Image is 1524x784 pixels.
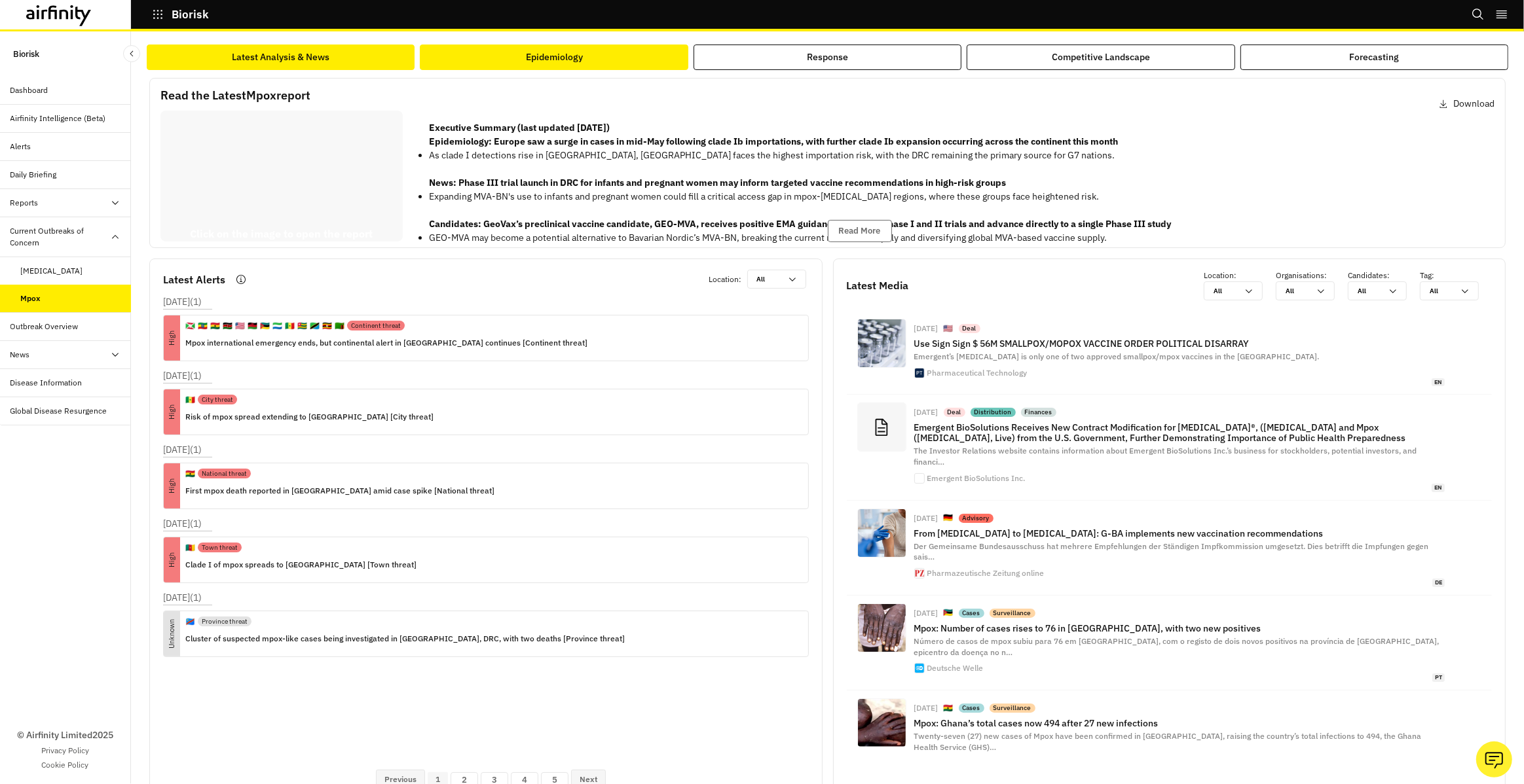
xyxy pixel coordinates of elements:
[914,446,1417,467] span: The Investor Relations website contains information about Emergent BioSolutions Inc.’s business f...
[202,543,238,552] p: Town threat
[914,636,1440,657] span: Número de casos de mpox subiu para 76 em [GEOGRAPHIC_DATA], com o registo de dois novos positivos...
[149,552,195,568] p: High
[429,218,1171,230] strong: Candidates: GeoVax’s preclinical vaccine candidate, GEO-MVA, receives positive EMA guidance to by...
[160,226,403,241] p: Click on the image to open the report
[1025,408,1052,417] p: Finances
[429,177,1006,188] strong: News: Phase III trial launch in DRC for infants and pregnant women may inform targeted vaccine re...
[1052,50,1150,64] div: Competitive Landscape
[927,474,1026,482] div: Emergent BioSolutions Inc.
[10,84,48,96] div: Dashboard
[285,320,295,332] p: 🇸🇳
[223,320,232,332] p: 🇰🇪
[149,626,195,642] p: Unknown
[272,320,282,332] p: 🇸🇱
[927,569,1045,577] div: Pharmazeutische Zeitung online
[1453,97,1495,111] p: Download
[429,135,1118,147] strong: Epidemiology: Europe saw a surge in cases in mid-May following clade Ib importations, with furthe...
[994,704,1031,713] p: Surveillance
[914,422,1445,443] p: Emergent BioSolutions Receives New Contract Modification for [MEDICAL_DATA]®, ([MEDICAL_DATA] and...
[914,623,1445,633] p: Mpox: Number of cases rises to 76 in [GEOGRAPHIC_DATA], with two new positives
[149,330,195,346] p: High
[1348,270,1420,281] p: Candidates :
[21,293,41,304] div: Mpox
[948,408,961,417] p: Deal
[1432,579,1445,587] span: de
[914,609,939,617] div: [DATE]
[914,514,939,522] div: [DATE]
[232,50,329,64] div: Latest Analysis & News
[914,325,939,332] div: [DATE]
[185,632,625,646] p: Cluster of suspected mpox-like cases being investigated in [GEOGRAPHIC_DATA], DRC, with two death...
[927,369,1028,377] div: Pharmaceutical Technology
[172,9,209,20] p: Biorisk
[185,410,434,424] p: Risk of mpox spread extending to [GEOGRAPHIC_DATA] [City threat]
[1476,741,1512,777] button: Ask our analysts
[163,591,202,605] p: [DATE] ( 1 )
[198,320,208,332] p: 🇪🇹
[944,323,954,334] p: 🇺🇸
[429,190,1171,204] p: Expanding MVA-BN's use to infants and pregnant women could fill a critical access gap in mpox-[ME...
[13,42,39,66] p: Biorisk
[42,759,89,771] a: Cookie Policy
[152,3,209,26] button: Biorisk
[847,311,1493,395] a: [DATE]🇺🇸DealUse Sign Sign $ 56M SMALLPOX/MOPOX VACCINE ORDER POLITICAL DISARRAYEmergent’s [MEDICA...
[160,86,310,104] p: Read the Latest Mpox report
[310,320,320,332] p: 🇹🇿
[335,320,344,332] p: 🇿🇲
[944,607,954,618] p: 🇲🇿
[123,45,140,62] button: Close Sidebar
[915,664,924,673] img: favicon-180x180.png
[185,394,195,406] p: 🇸🇳
[163,272,225,287] p: Latest Alerts
[210,320,220,332] p: 🇬🇭
[10,197,39,209] div: Reports
[944,512,954,524] p: 🇩🇪
[202,616,248,626] p: Province threat
[10,113,106,124] div: Airfinity Intelligence (Beta)
[606,122,610,134] strong: )
[1276,270,1348,281] p: Organisations :
[185,468,195,480] p: 🇬🇭
[10,349,30,361] div: News
[185,616,195,628] p: 🇨🇩
[41,745,89,757] a: Privacy Policy
[185,542,195,554] p: 🇨🇲
[163,517,202,531] p: [DATE] ( 1 )
[1472,3,1485,26] button: Search
[163,369,202,383] p: [DATE] ( 1 )
[149,404,195,420] p: High
[260,320,270,332] p: 🇲🇿
[10,169,57,181] div: Daily Briefing
[963,514,990,523] p: Advisory
[10,405,107,417] div: Global Disease Resurgence
[185,484,494,498] p: First mpox death reported in [GEOGRAPHIC_DATA] amid case spike [National threat]
[21,265,83,277] div: [MEDICAL_DATA]
[914,704,939,712] div: [DATE]
[858,319,906,367] img: shutterstock_488556421.jpg
[963,324,976,333] p: Deal
[248,320,257,332] p: 🇲🇼
[858,699,906,747] img: WhatsApp-Image-2025-08-11-at-17.36.00.jpeg
[963,609,980,618] p: Cases
[163,443,202,457] p: [DATE] ( 1 )
[914,338,1445,349] p: Use Sign Sign $ 56M SMALLPOX/MOPOX VACCINE ORDER POLITICAL DISARRAY
[828,220,892,242] button: Read More
[1204,270,1276,281] p: Location :
[10,141,31,152] div: Alerts
[17,728,113,742] p: © Airfinity Limited 2025
[1349,50,1399,64] div: Forecasting
[915,368,924,378] img: cropped-Pharmaceutical-Technology-Favicon-300x300.png
[185,320,195,332] p: 🇧🇮
[847,501,1493,596] a: [DATE]🇩🇪AdvisoryFrom [MEDICAL_DATA] to [MEDICAL_DATA]: G-BA implements new vaccination recommenda...
[915,474,924,483] img: favicons.png
[915,569,924,578] img: apple-touch-icon-pz.png
[858,604,906,652] img: 69933440_6.jpg
[429,231,1171,245] p: GEO-MVA may become a potential alternative to Bavarian Nordic’s MVA-BN, breaking the current mark...
[858,509,906,557] img: csm_60475_1ea70f468e.jpg
[429,149,1171,162] p: As clade I detections rise in [GEOGRAPHIC_DATA], [GEOGRAPHIC_DATA] faces the highest importation ...
[163,295,202,309] p: [DATE] ( 1 )
[975,408,1012,417] p: Distribution
[914,408,939,416] div: [DATE]
[297,320,307,332] p: 🇹🇬
[847,395,1493,500] a: [DATE]DealDistributionFinancesEmergent BioSolutions Receives New Contract Modification for [MEDIC...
